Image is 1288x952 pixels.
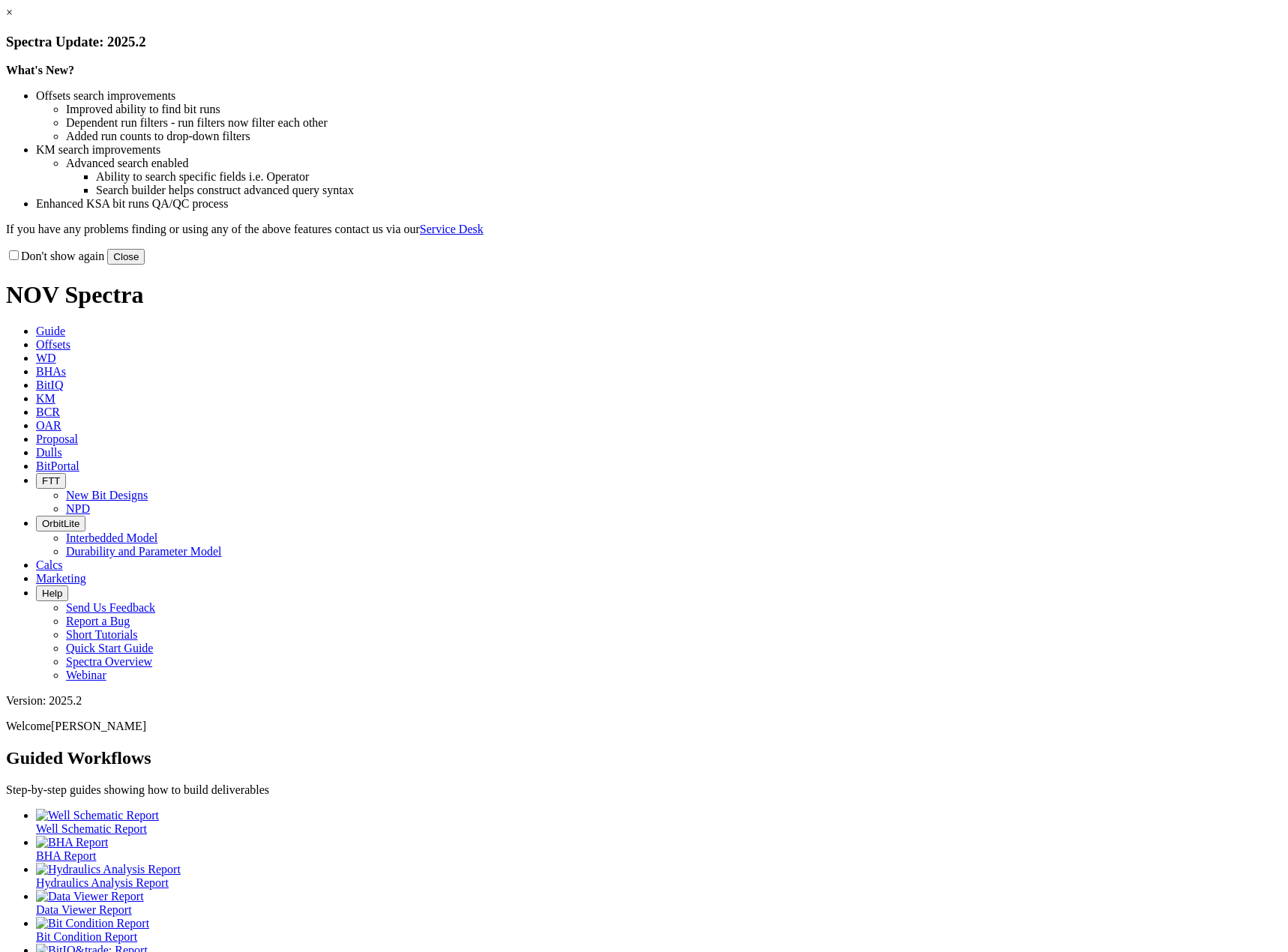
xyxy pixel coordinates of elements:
[42,518,79,529] span: OrbitLite
[96,184,1282,197] li: Search builder helps construct advanced query syntax
[36,558,63,571] span: Calcs
[9,250,19,260] input: Don't show again
[36,433,78,445] span: Proposal
[107,249,145,265] button: Close
[36,379,63,391] span: BitIQ
[66,642,153,654] a: Quick Start Guide
[6,6,13,19] a: ×
[36,836,108,849] img: BHA Report
[36,876,169,889] span: Hydraulics Analysis Report
[66,130,1282,143] li: Added run counts to drop-down filters
[36,89,1282,103] li: Offsets search improvements
[96,170,1282,184] li: Ability to search specific fields i.e. Operator
[36,890,144,903] img: Data Viewer Report
[6,64,74,76] strong: What's New?
[6,223,1282,236] p: If you have any problems finding or using any of the above features contact us via our
[36,863,181,876] img: Hydraulics Analysis Report
[36,143,1282,157] li: KM search improvements
[36,572,86,585] span: Marketing
[6,34,1282,50] h3: Spectra Update: 2025.2
[36,325,65,337] span: Guide
[6,694,1282,708] div: Version: 2025.2
[36,446,62,459] span: Dulls
[6,720,1282,733] p: Welcome
[6,748,1282,768] h2: Guided Workflows
[6,250,104,262] label: Don't show again
[51,720,146,732] span: [PERSON_NAME]
[66,545,222,558] a: Durability and Parameter Model
[36,197,1282,211] li: Enhanced KSA bit runs QA/QC process
[66,615,130,627] a: Report a Bug
[66,489,148,501] a: New Bit Designs
[66,669,106,681] a: Webinar
[36,930,137,943] span: Bit Condition Report
[66,628,138,641] a: Short Tutorials
[42,475,60,486] span: FTT
[36,849,96,862] span: BHA Report
[66,601,155,614] a: Send Us Feedback
[36,365,66,378] span: BHAs
[36,460,79,472] span: BitPortal
[36,903,132,916] span: Data Viewer Report
[6,783,1282,797] p: Step-by-step guides showing how to build deliverables
[66,157,1282,170] li: Advanced search enabled
[36,809,159,822] img: Well Schematic Report
[6,281,1282,309] h1: NOV Spectra
[66,116,1282,130] li: Dependent run filters - run filters now filter each other
[36,338,70,351] span: Offsets
[66,655,152,668] a: Spectra Overview
[36,406,60,418] span: BCR
[66,502,90,515] a: NPD
[36,392,55,405] span: KM
[36,917,149,930] img: Bit Condition Report
[36,822,147,835] span: Well Schematic Report
[42,588,62,599] span: Help
[66,531,157,544] a: Interbedded Model
[66,103,1282,116] li: Improved ability to find bit runs
[420,223,484,235] a: Service Desk
[36,419,61,432] span: OAR
[36,352,56,364] span: WD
